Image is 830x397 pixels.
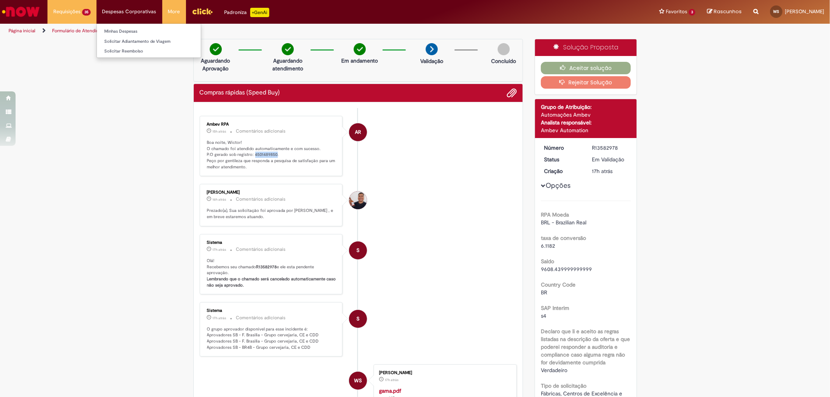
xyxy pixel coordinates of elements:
[538,156,586,163] dt: Status
[538,144,586,152] dt: Número
[541,367,567,374] span: Verdadeiro
[207,308,337,313] div: Sistema
[541,211,569,218] b: RPA Moeda
[592,167,628,175] div: 30/09/2025 16:48:32
[355,123,361,142] span: AR
[52,28,110,34] a: Formulário de Atendimento
[538,167,586,175] dt: Criação
[541,119,631,126] div: Analista responsável:
[535,39,637,56] div: Solução Proposta
[541,304,569,311] b: SAP Interim
[207,258,337,289] p: Olá! Recebemos seu chamado e ele esta pendente aprovação.
[168,8,180,16] span: More
[282,43,294,55] img: check-circle-green.png
[592,168,612,175] time: 30/09/2025 16:48:32
[592,144,628,152] div: R13582978
[379,371,509,375] div: [PERSON_NAME]
[213,129,226,134] time: 30/09/2025 19:05:15
[250,8,269,17] p: +GenAi
[498,43,510,55] img: img-circle-grey.png
[541,234,586,241] b: taxa de conversão
[349,123,367,141] div: Ambev RPA
[541,126,631,134] div: Ambev Automation
[197,57,235,72] p: Aguardando Aprovação
[541,328,630,366] b: Declaro que li e aceito as regras listadas na descrição da oferta e que poderei responder a audit...
[213,247,226,252] time: 30/09/2025 16:48:44
[207,190,337,195] div: [PERSON_NAME]
[426,43,438,55] img: arrow-next.png
[385,378,398,382] time: 30/09/2025 16:47:27
[356,310,360,328] span: S
[6,24,547,38] ul: Trilhas de página
[349,310,367,328] div: System
[491,57,516,65] p: Concluído
[269,57,307,72] p: Aguardando atendimento
[507,88,517,98] button: Adicionar anexos
[541,382,586,389] b: Tipo de solicitação
[213,316,226,320] time: 30/09/2025 16:48:41
[236,315,286,321] small: Comentários adicionais
[541,62,631,74] button: Aceitar solução
[256,264,277,270] b: R13582978
[236,128,286,135] small: Comentários adicionais
[541,242,555,249] span: 6.1182
[541,266,592,273] span: 9608.439999999999
[379,387,401,394] a: gama.pdf
[785,8,824,15] span: [PERSON_NAME]
[210,43,222,55] img: check-circle-green.png
[689,9,695,16] span: 3
[666,8,687,16] span: Favoritos
[541,258,554,265] b: Saldo
[349,372,367,390] div: Wictor Ferreira Da Silva
[207,208,337,220] p: Prezado(a), Sua solicitação foi aprovada por [PERSON_NAME] , e em breve estaremos atuando.
[541,281,576,288] b: Country Code
[82,9,91,16] span: 35
[97,47,201,56] a: Solicitar Reembolso
[213,316,226,320] span: 17h atrás
[236,246,286,253] small: Comentários adicionais
[541,312,546,319] span: s4
[541,103,631,111] div: Grupo de Atribuição:
[213,197,226,202] time: 30/09/2025 17:26:42
[9,28,35,34] a: Página inicial
[541,289,547,296] span: BR
[420,57,443,65] p: Validação
[207,140,337,170] p: Boa noite, Wictor! O chamado foi atendido automaticamente e com sucesso. P.O gerado sob registro:...
[774,9,779,14] span: WS
[97,27,201,36] a: Minhas Despesas
[354,371,362,390] span: WS
[354,43,366,55] img: check-circle-green.png
[53,8,81,16] span: Requisições
[592,168,612,175] span: 17h atrás
[102,8,156,16] span: Despesas Corporativas
[225,8,269,17] div: Padroniza
[213,247,226,252] span: 17h atrás
[192,5,213,17] img: click_logo_yellow_360x200.png
[213,197,226,202] span: 16h atrás
[341,57,378,65] p: Em andamento
[1,4,41,19] img: ServiceNow
[541,76,631,89] button: Rejeitar Solução
[207,240,337,245] div: Sistema
[714,8,742,15] span: Rascunhos
[207,276,337,288] b: Lembrando que o chamado será cancelado automaticamente caso não seja aprovado.
[200,89,280,96] h2: Compras rápidas (Speed Buy) Histórico de tíquete
[707,8,742,16] a: Rascunhos
[385,378,398,382] span: 17h atrás
[236,196,286,203] small: Comentários adicionais
[541,219,586,226] span: BRL - Brazilian Real
[207,122,337,127] div: Ambev RPA
[349,241,367,259] div: System
[349,191,367,209] div: Gabriel Vinicius Urias Santos
[97,37,201,46] a: Solicitar Adiantamento de Viagem
[213,129,226,134] span: 15h atrás
[592,156,628,163] div: Em Validação
[541,111,631,119] div: Automações Ambev
[207,326,337,351] p: O grupo aprovador disponível para esse incidente é: Aprovadores SB - F. Brasilia - Grupo cervejar...
[356,241,360,260] span: S
[97,23,201,58] ul: Despesas Corporativas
